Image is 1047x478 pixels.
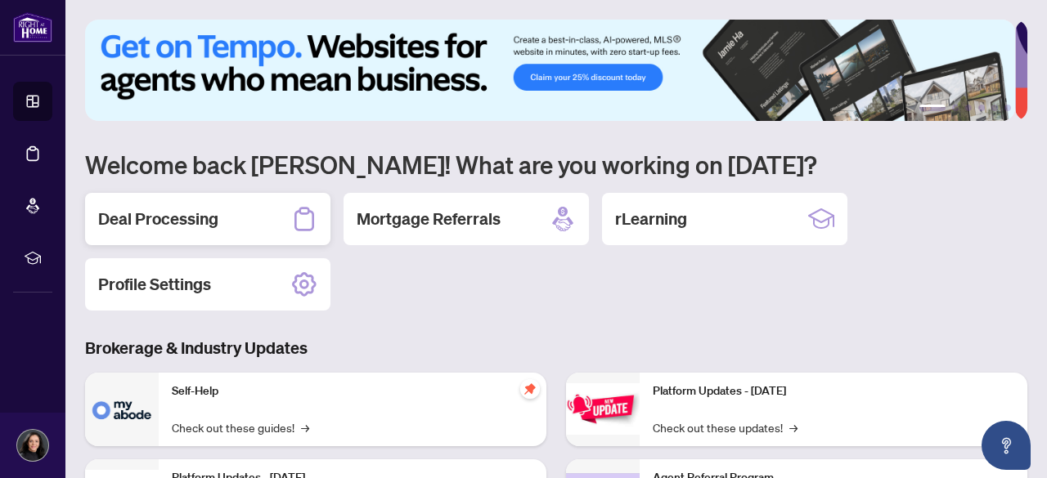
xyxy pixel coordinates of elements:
[301,418,309,436] span: →
[13,12,52,42] img: logo
[98,208,218,230] h2: Deal Processing
[1004,105,1011,111] button: 6
[982,421,1031,470] button: Open asap
[172,418,309,436] a: Check out these guides!→
[85,337,1027,360] h3: Brokerage & Industry Updates
[85,373,159,446] img: Self-Help
[85,20,1015,121] img: Slide 0
[85,149,1027,180] h1: Welcome back [PERSON_NAME]! What are you working on [DATE]?
[520,379,540,399] span: pushpin
[172,382,533,400] p: Self-Help
[952,105,959,111] button: 2
[17,430,48,461] img: Profile Icon
[919,105,946,111] button: 1
[991,105,998,111] button: 5
[615,208,687,230] h2: rLearning
[789,418,798,436] span: →
[978,105,985,111] button: 4
[357,208,501,230] h2: Mortgage Referrals
[653,382,1014,400] p: Platform Updates - [DATE]
[98,273,211,296] h2: Profile Settings
[653,418,798,436] a: Check out these updates!→
[566,383,640,435] img: Platform Updates - June 23, 2025
[965,105,972,111] button: 3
